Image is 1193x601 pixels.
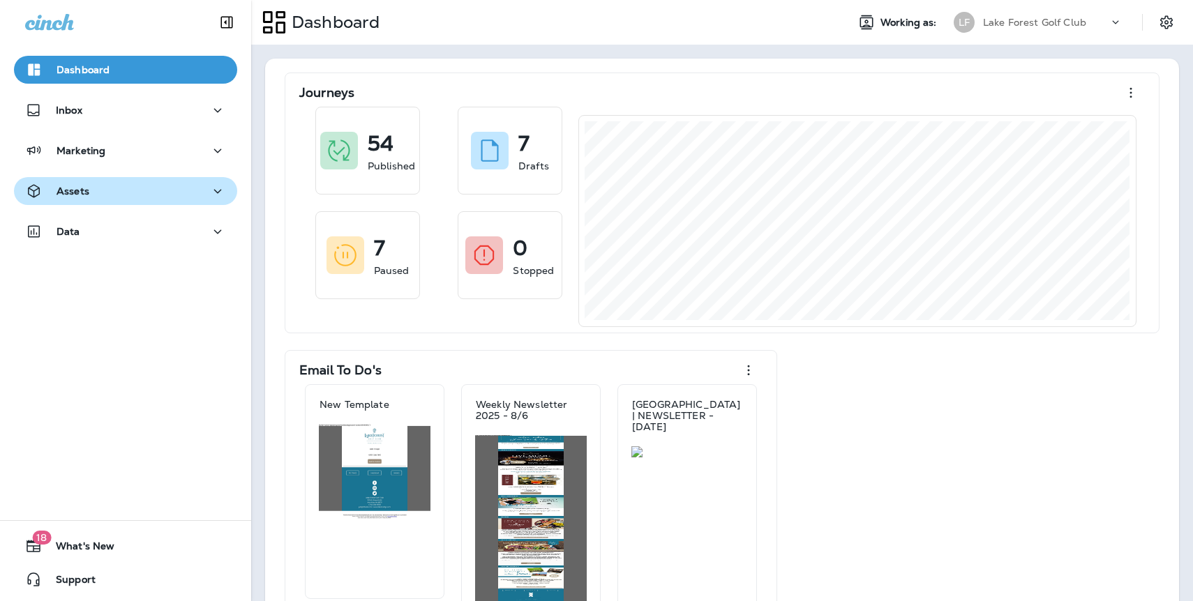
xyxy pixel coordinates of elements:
[476,399,586,421] p: Weekly Newsletter 2025 - 8/6
[57,226,80,237] p: Data
[32,531,51,545] span: 18
[14,565,237,593] button: Support
[1154,10,1179,35] button: Settings
[518,137,530,151] p: 7
[42,540,114,557] span: What's New
[14,177,237,205] button: Assets
[368,159,415,173] p: Published
[320,399,389,410] p: New Template
[518,159,549,173] p: Drafts
[374,241,385,255] p: 7
[954,12,975,33] div: LF
[368,137,393,151] p: 54
[299,86,354,100] p: Journeys
[14,532,237,560] button: 18What's New
[632,399,742,432] p: [GEOGRAPHIC_DATA] | NEWSLETTER - [DATE]
[513,264,554,277] p: Stopped
[286,12,380,33] p: Dashboard
[513,241,527,255] p: 0
[14,218,237,245] button: Data
[319,424,430,519] img: e7d13b44-60e1-433a-ad43-ae43079358df.jpg
[14,137,237,165] button: Marketing
[880,17,940,29] span: Working as:
[299,363,382,377] p: Email To Do's
[56,105,82,116] p: Inbox
[42,574,96,591] span: Support
[14,56,237,84] button: Dashboard
[207,8,246,36] button: Collapse Sidebar
[57,64,110,75] p: Dashboard
[14,96,237,124] button: Inbox
[631,446,743,457] img: ab64886a-e89a-4363-b485-26f890c10fc4.jpg
[57,185,89,197] p: Assets
[983,17,1086,28] p: Lake Forest Golf Club
[374,264,410,277] p: Paused
[57,145,105,156] p: Marketing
